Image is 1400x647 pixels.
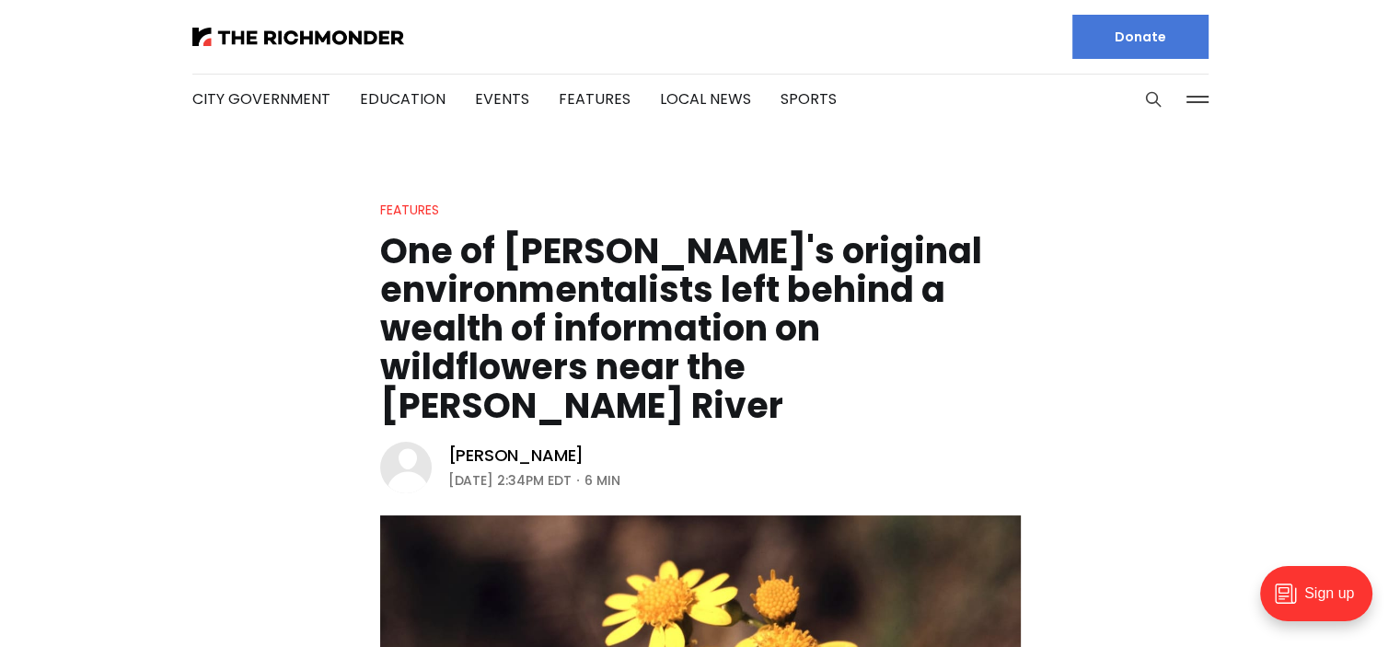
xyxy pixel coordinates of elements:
[559,88,631,110] a: Features
[584,469,620,491] span: 6 min
[781,88,837,110] a: Sports
[448,445,584,467] a: [PERSON_NAME]
[660,88,751,110] a: Local News
[448,469,572,491] time: [DATE] 2:34PM EDT
[1244,557,1400,647] iframe: portal-trigger
[380,232,1021,425] h1: One of [PERSON_NAME]'s original environmentalists left behind a wealth of information on wildflow...
[380,201,439,219] a: Features
[475,88,529,110] a: Events
[1140,86,1167,113] button: Search this site
[1072,15,1209,59] a: Donate
[360,88,445,110] a: Education
[192,88,330,110] a: City Government
[192,28,404,46] img: The Richmonder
